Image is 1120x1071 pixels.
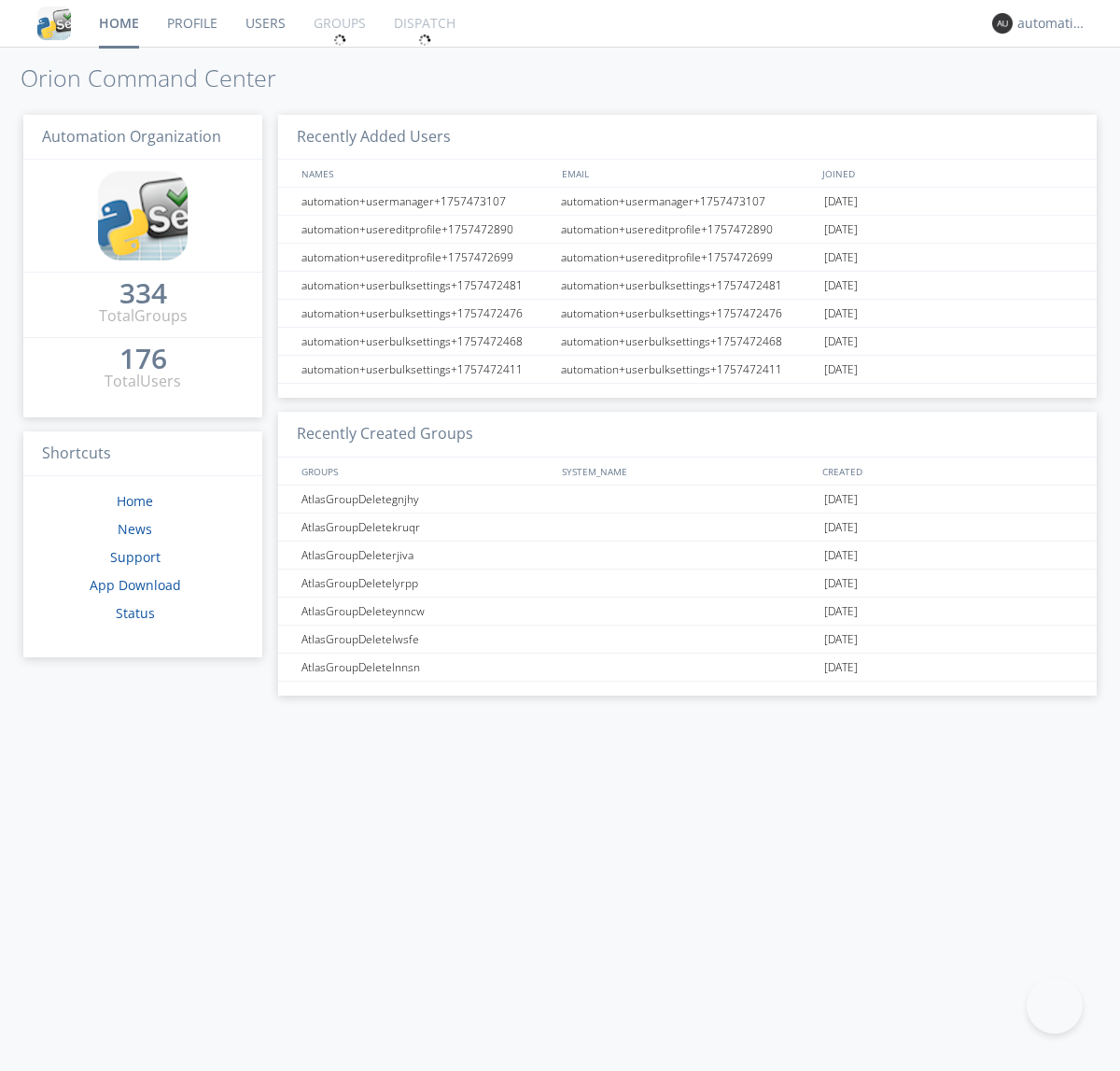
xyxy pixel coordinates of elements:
[556,300,819,327] div: automation+userbulksettings+1757472476
[824,356,858,384] span: [DATE]
[297,598,555,625] div: AtlasGroupDeleteynncw
[297,626,555,653] div: AtlasGroupDeletelwsfe
[824,328,858,356] span: [DATE]
[992,13,1013,34] img: 373638.png
[556,216,819,243] div: automation+usereditprofile+1757472890
[278,598,1097,626] a: AtlasGroupDeleteynncw[DATE]
[278,412,1097,458] h3: Recently Created Groups
[333,34,346,47] img: spin.svg
[278,654,1097,682] a: AtlasGroupDeletelnnsn[DATE]
[556,356,819,383] div: automation+userbulksettings+1757472411
[556,244,819,271] div: automation+usereditprofile+1757472699
[1017,14,1087,33] div: automation+atlas0004
[824,626,858,654] span: [DATE]
[824,188,858,216] span: [DATE]
[824,486,858,514] span: [DATE]
[278,115,1097,161] h3: Recently Added Users
[278,328,1097,356] a: automation+userbulksettings+1757472468automation+userbulksettings+1757472468[DATE]
[278,356,1097,384] a: automation+userbulksettings+1757472411automation+userbulksettings+1757472411[DATE]
[824,598,858,626] span: [DATE]
[297,244,555,271] div: automation+usereditprofile+1757472699
[105,371,181,392] div: Total Users
[824,272,858,300] span: [DATE]
[119,349,167,368] div: 176
[297,514,555,541] div: AtlasGroupDeletekruqr
[278,626,1097,654] a: AtlasGroupDeletelwsfe[DATE]
[297,542,555,569] div: AtlasGroupDeleterjiva
[818,160,1079,187] div: JOINED
[824,570,858,598] span: [DATE]
[278,272,1097,300] a: automation+userbulksettings+1757472481automation+userbulksettings+1757472481[DATE]
[278,244,1097,272] a: automation+usereditprofile+1757472699automation+usereditprofile+1757472699[DATE]
[278,486,1097,514] a: AtlasGroupDeletegnjhy[DATE]
[297,300,555,327] div: automation+userbulksettings+1757472476
[556,188,819,215] div: automation+usermanager+1757473107
[824,216,858,244] span: [DATE]
[824,300,858,328] span: [DATE]
[99,305,188,327] div: Total Groups
[23,431,262,477] h3: Shortcuts
[98,171,188,261] img: cddb5a64eb264b2086981ab96f4c1ba7
[118,520,152,538] a: News
[824,654,858,682] span: [DATE]
[818,458,1079,485] div: CREATED
[278,216,1097,244] a: automation+usereditprofile+1757472890automation+usereditprofile+1757472890[DATE]
[278,542,1097,570] a: AtlasGroupDeleterjiva[DATE]
[37,7,71,40] img: cddb5a64eb264b2086981ab96f4c1ba7
[119,284,167,305] a: 334
[418,34,431,47] img: spin.svg
[297,570,555,597] div: AtlasGroupDeletelyrpp
[119,284,167,303] div: 334
[278,300,1097,328] a: automation+userbulksettings+1757472476automation+userbulksettings+1757472476[DATE]
[824,542,858,570] span: [DATE]
[556,328,819,355] div: automation+userbulksettings+1757472468
[116,604,155,622] a: Status
[278,570,1097,598] a: AtlasGroupDeletelyrpp[DATE]
[1027,978,1083,1034] iframe: Toggle Customer Support
[119,349,167,371] a: 176
[824,244,858,272] span: [DATE]
[297,328,555,355] div: automation+userbulksettings+1757472468
[557,160,818,187] div: EMAIL
[297,160,553,187] div: NAMES
[297,188,555,215] div: automation+usermanager+1757473107
[557,458,818,485] div: SYSTEM_NAME
[297,458,553,485] div: GROUPS
[297,356,555,383] div: automation+userbulksettings+1757472411
[278,514,1097,542] a: AtlasGroupDeletekruqr[DATE]
[278,188,1097,216] a: automation+usermanager+1757473107automation+usermanager+1757473107[DATE]
[90,576,181,594] a: App Download
[110,548,161,566] a: Support
[824,514,858,542] span: [DATE]
[297,654,555,681] div: AtlasGroupDeletelnnsn
[297,272,555,299] div: automation+userbulksettings+1757472481
[117,492,153,510] a: Home
[42,126,221,147] span: Automation Organization
[297,486,555,513] div: AtlasGroupDeletegnjhy
[297,216,555,243] div: automation+usereditprofile+1757472890
[556,272,819,299] div: automation+userbulksettings+1757472481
